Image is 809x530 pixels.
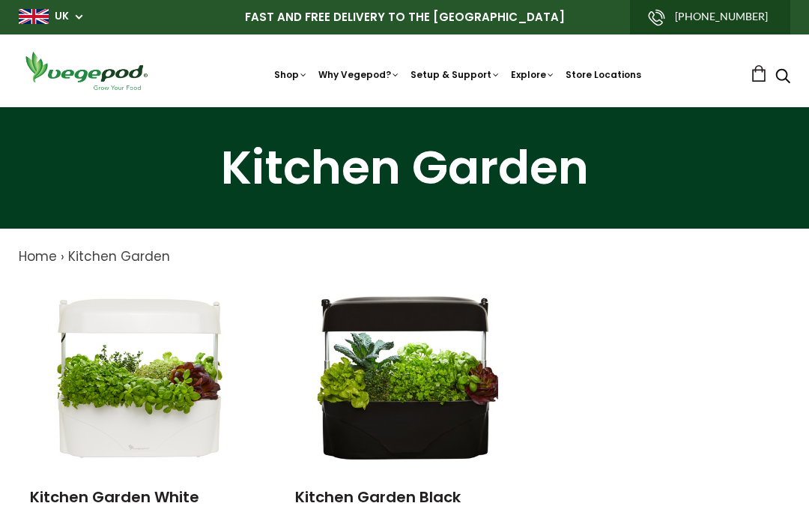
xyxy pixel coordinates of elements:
nav: breadcrumbs [19,247,790,267]
img: gb_large.png [19,9,49,24]
h1: Kitchen Garden [19,145,790,191]
img: Kitchen Garden White [46,282,233,469]
img: Vegepod [19,49,154,92]
a: Home [19,247,57,265]
a: Explore [511,68,555,81]
a: Setup & Support [410,68,500,81]
a: Why Vegepod? [318,68,400,81]
a: Kitchen Garden [68,247,170,265]
span: › [61,247,64,265]
a: UK [55,9,69,24]
a: Search [775,70,790,85]
a: Store Locations [566,68,641,81]
a: Kitchen Garden Black [295,487,461,508]
img: Kitchen Garden Black [311,282,498,469]
a: Kitchen Garden White [30,487,199,508]
a: Shop [274,68,308,81]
